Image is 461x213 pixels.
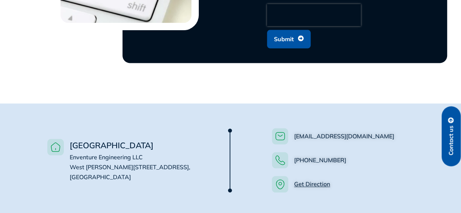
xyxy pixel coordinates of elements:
[294,156,346,164] a: [PHONE_NUMBER]
[221,125,239,195] img: Mask group (23)
[267,4,361,26] iframe: reCAPTCHA
[70,140,153,150] span: [GEOGRAPHIC_DATA]
[294,132,394,140] a: [EMAIL_ADDRESS][DOMAIN_NAME]
[448,125,454,155] span: Contact us
[70,153,190,181] span: Enventure Engineering LLC West [PERSON_NAME][STREET_ADDRESS], [GEOGRAPHIC_DATA]
[267,30,311,48] button: Submit
[274,32,294,46] span: Submit
[442,106,461,166] a: Contact us
[294,180,330,188] a: Get Direction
